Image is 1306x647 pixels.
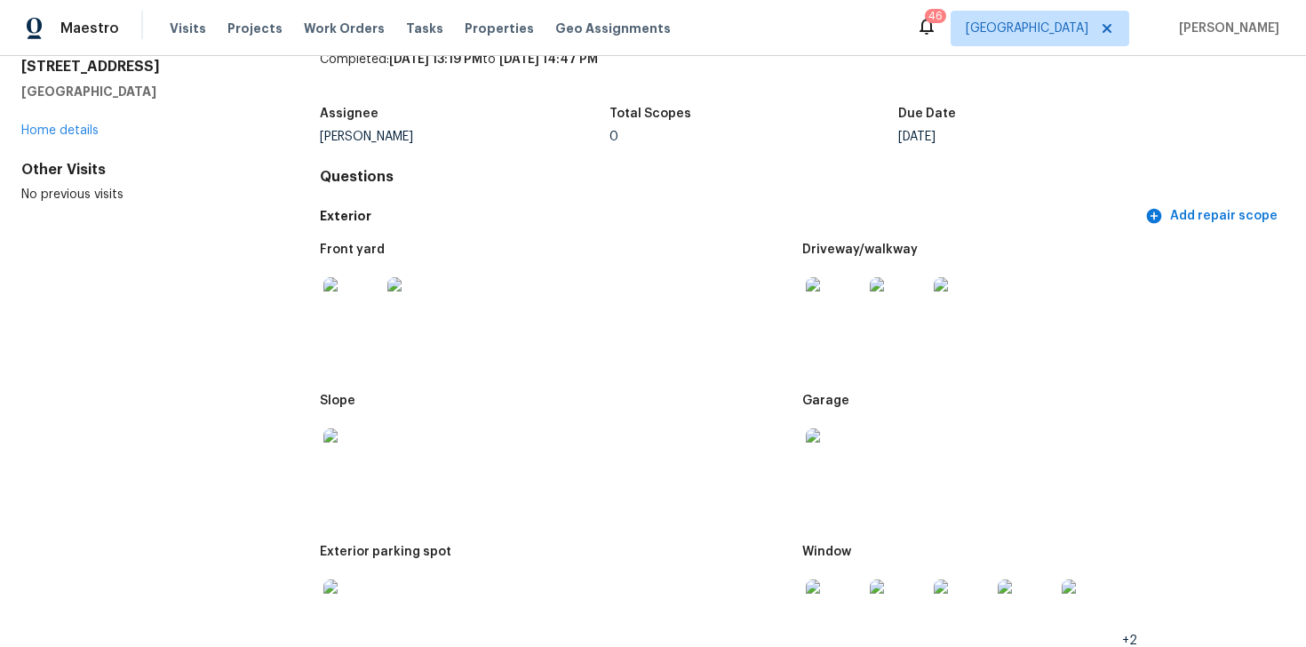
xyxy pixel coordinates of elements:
[802,546,851,558] h5: Window
[555,20,671,37] span: Geo Assignments
[609,108,691,120] h5: Total Scopes
[21,58,263,76] h2: [STREET_ADDRESS]
[60,20,119,37] span: Maestro
[320,168,1285,186] h4: Questions
[898,131,1188,143] div: [DATE]
[320,207,1142,226] h5: Exterior
[1149,205,1278,228] span: Add repair scope
[1172,20,1279,37] span: [PERSON_NAME]
[227,20,283,37] span: Projects
[802,395,849,407] h5: Garage
[898,108,956,120] h5: Due Date
[406,22,443,35] span: Tasks
[320,395,355,407] h5: Slope
[21,161,263,179] div: Other Visits
[1142,200,1285,233] button: Add repair scope
[389,53,482,66] span: [DATE] 13:19 PM
[170,20,206,37] span: Visits
[21,124,99,137] a: Home details
[320,108,378,120] h5: Assignee
[304,20,385,37] span: Work Orders
[320,244,385,256] h5: Front yard
[966,20,1088,37] span: [GEOGRAPHIC_DATA]
[21,83,263,100] h5: [GEOGRAPHIC_DATA]
[320,546,451,558] h5: Exterior parking spot
[1122,635,1137,647] span: +2
[320,51,1285,97] div: Completed: to
[465,20,534,37] span: Properties
[802,244,918,256] h5: Driveway/walkway
[609,131,899,143] div: 0
[320,131,609,143] div: [PERSON_NAME]
[499,53,598,66] span: [DATE] 14:47 PM
[928,7,943,25] div: 46
[21,188,123,201] span: No previous visits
